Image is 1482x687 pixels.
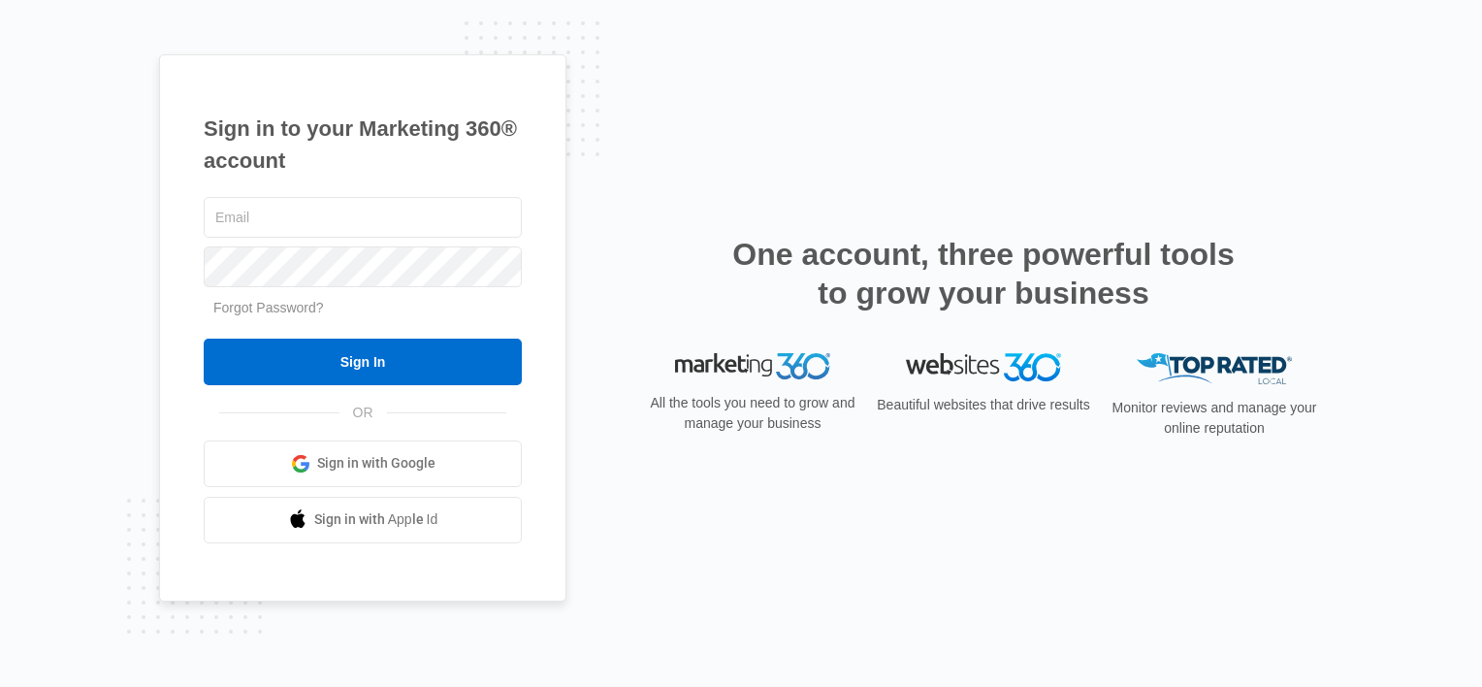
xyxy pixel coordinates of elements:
a: Sign in with Google [204,441,522,487]
img: Marketing 360 [675,353,830,380]
span: Sign in with Google [317,453,435,474]
input: Sign In [204,339,522,385]
p: All the tools you need to grow and manage your business [644,393,861,434]
img: Top Rated Local [1137,353,1292,385]
input: Email [204,197,522,238]
span: OR [339,403,387,423]
p: Beautiful websites that drive results [875,395,1092,415]
a: Sign in with Apple Id [204,497,522,543]
h2: One account, three powerful tools to grow your business [726,235,1240,312]
a: Forgot Password? [213,300,324,315]
span: Sign in with Apple Id [314,509,438,530]
img: Websites 360 [906,353,1061,381]
h1: Sign in to your Marketing 360® account [204,113,522,177]
p: Monitor reviews and manage your online reputation [1106,398,1323,439]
